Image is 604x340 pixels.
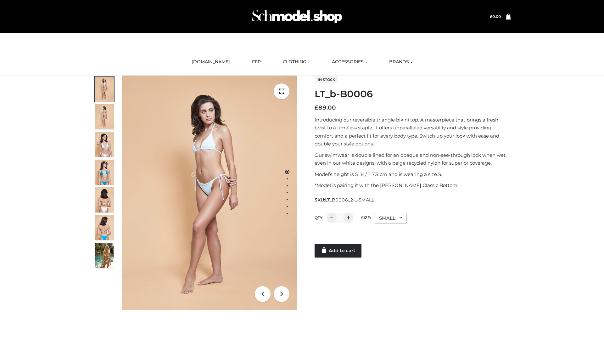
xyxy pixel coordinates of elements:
[315,88,511,100] h1: LT_b-B0006
[315,76,338,83] span: In stock
[122,76,297,310] img: ArielClassicBikiniTop_CloudNine_AzureSky_OW114ECO_1
[327,55,372,69] a: ACCESSORIES
[315,170,511,178] p: Model’s height is 5 ‘8 / 173 cm and is wearing a size S.
[325,197,374,203] span: LT_B0006_2-_-SMALL
[490,14,492,19] span: £
[315,196,375,204] span: SKU:
[95,187,114,212] img: ArielClassicBikiniTop_CloudNine_AzureSky_OW114ECO_7-scaled.jpg
[95,215,114,240] img: ArielClassicBikiniTop_CloudNine_AzureSky_OW114ECO_8-scaled.jpg
[247,55,266,69] a: FFP
[95,104,114,129] img: ArielClassicBikiniTop_CloudNine_AzureSky_OW114ECO_2-scaled.jpg
[315,116,511,148] p: Introducing our reversible triangle bikini top. A masterpiece that brings a fresh twist to a time...
[315,104,336,111] bdi: 89.00
[250,4,344,29] img: Schmodel Admin 964
[278,55,315,69] a: CLOTHING
[315,104,318,111] span: £
[95,132,114,157] img: ArielClassicBikiniTop_CloudNine_AzureSky_OW114ECO_3-scaled.jpg
[95,76,114,102] img: ArielClassicBikiniTop_CloudNine_AzureSky_OW114ECO_1-scaled.jpg
[490,14,501,19] bdi: 0.00
[95,243,114,268] img: Arieltop_CloudNine_AzureSky2.jpg
[315,244,361,258] a: Add to cart
[315,151,511,167] p: Our swimwear is double lined for an opaque and non-see-through look when wet, even in our white d...
[187,55,235,69] a: [DOMAIN_NAME]
[95,160,114,185] img: ArielClassicBikiniTop_CloudNine_AzureSky_OW114ECO_4-scaled.jpg
[315,215,323,220] label: QTY:
[361,215,371,220] label: Size:
[490,14,501,19] a: £0.00
[374,213,407,224] div: SMALL
[384,55,417,69] a: BRANDS
[315,181,511,190] p: *Model is pairing it with the [PERSON_NAME] Classic Bottom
